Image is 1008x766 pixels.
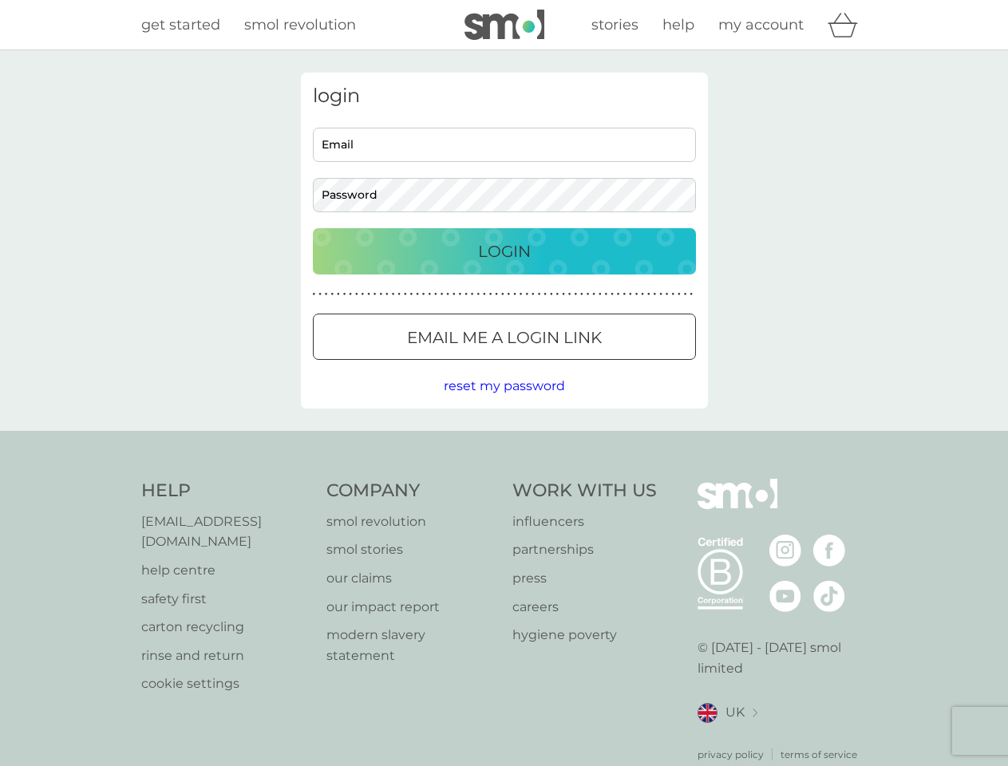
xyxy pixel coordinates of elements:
[313,290,316,298] p: ●
[318,290,322,298] p: ●
[141,617,311,638] a: carton recycling
[684,290,687,298] p: ●
[718,14,804,37] a: my account
[813,535,845,567] img: visit the smol Facebook page
[617,290,620,298] p: ●
[611,290,614,298] p: ●
[313,228,696,274] button: Login
[698,747,764,762] p: privacy policy
[416,290,419,298] p: ●
[580,290,583,298] p: ●
[141,511,311,552] a: [EMAIL_ADDRESS][DOMAIN_NAME]
[141,14,220,37] a: get started
[244,14,356,37] a: smol revolution
[141,479,311,503] h4: Help
[769,580,801,612] img: visit the smol Youtube page
[587,290,590,298] p: ●
[647,290,650,298] p: ●
[326,568,496,589] a: our claims
[489,290,492,298] p: ●
[544,290,547,298] p: ●
[623,290,626,298] p: ●
[550,290,553,298] p: ●
[592,290,595,298] p: ●
[428,290,431,298] p: ●
[641,290,644,298] p: ●
[141,560,311,581] a: help centre
[698,703,717,723] img: UK flag
[459,290,462,298] p: ●
[532,290,535,298] p: ●
[141,589,311,610] a: safety first
[453,290,456,298] p: ●
[508,290,511,298] p: ●
[483,290,486,298] p: ●
[326,479,496,503] h4: Company
[337,290,340,298] p: ●
[501,290,504,298] p: ●
[476,290,480,298] p: ●
[781,747,857,762] p: terms of service
[556,290,559,298] p: ●
[599,290,602,298] p: ●
[444,376,565,397] button: reset my password
[326,511,496,532] p: smol revolution
[330,290,334,298] p: ●
[574,290,577,298] p: ●
[464,10,544,40] img: smol
[379,290,382,298] p: ●
[512,511,657,532] a: influencers
[313,314,696,360] button: Email me a login link
[326,597,496,618] p: our impact report
[325,290,328,298] p: ●
[678,290,681,298] p: ●
[769,535,801,567] img: visit the smol Instagram page
[392,290,395,298] p: ●
[326,625,496,665] a: modern slavery statement
[718,16,804,34] span: my account
[446,290,449,298] p: ●
[407,325,602,350] p: Email me a login link
[478,239,531,264] p: Login
[441,290,444,298] p: ●
[512,568,657,589] a: press
[141,646,311,666] a: rinse and return
[349,290,352,298] p: ●
[434,290,437,298] p: ●
[464,290,468,298] p: ●
[813,580,845,612] img: visit the smol Tiktok page
[654,290,657,298] p: ●
[659,290,662,298] p: ●
[326,539,496,560] a: smol stories
[662,14,694,37] a: help
[538,290,541,298] p: ●
[512,539,657,560] p: partnerships
[662,16,694,34] span: help
[671,290,674,298] p: ●
[141,673,311,694] p: cookie settings
[512,597,657,618] a: careers
[367,290,370,298] p: ●
[362,290,365,298] p: ●
[512,625,657,646] a: hygiene poverty
[404,290,407,298] p: ●
[141,16,220,34] span: get started
[313,85,696,108] h3: login
[828,9,868,41] div: basket
[512,479,657,503] h4: Work With Us
[355,290,358,298] p: ●
[410,290,413,298] p: ●
[629,290,632,298] p: ●
[422,290,425,298] p: ●
[568,290,571,298] p: ●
